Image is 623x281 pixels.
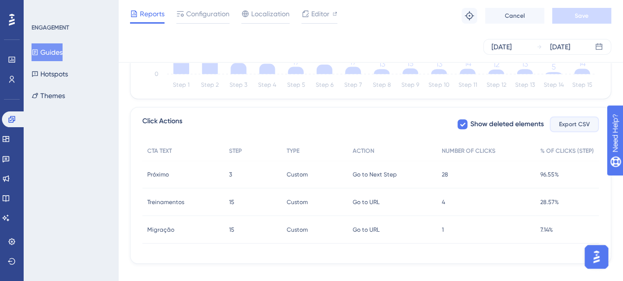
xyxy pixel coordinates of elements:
[350,57,356,66] tspan: 19
[572,81,592,88] tspan: Step 15
[442,147,495,155] span: NUMBER OF CLICKS
[32,87,65,105] button: Themes
[311,8,329,20] span: Editor
[543,81,563,88] tspan: Step 14
[579,59,586,68] tspan: 14
[464,59,471,68] tspan: 14
[147,147,172,155] span: CTA TEXT
[147,171,169,178] span: Próximo
[32,65,68,83] button: Hotspots
[540,171,559,178] span: 96.55%
[32,24,69,32] div: ENGAGEMENT
[23,2,62,14] span: Need Help?
[401,81,419,88] tspan: Step 9
[373,81,391,88] tspan: Step 8
[316,81,333,88] tspan: Step 6
[559,120,590,128] span: Export CSV
[487,81,506,88] tspan: Step 12
[505,12,525,20] span: Cancel
[515,81,535,88] tspan: Step 13
[293,57,299,66] tspan: 19
[442,226,444,234] span: 1
[229,147,242,155] span: STEP
[287,198,308,206] span: Custom
[263,54,271,63] tspan: 27
[485,8,544,24] button: Cancel
[201,81,219,88] tspan: Step 2
[407,58,414,68] tspan: 15
[229,226,234,234] span: 15
[540,226,553,234] span: 7.14%
[353,147,374,155] span: ACTION
[173,81,190,88] tspan: Step 1
[428,81,449,88] tspan: Step 10
[287,171,308,178] span: Custom
[155,70,159,77] tspan: 0
[186,8,230,20] span: Configuration
[436,59,442,69] tspan: 13
[493,60,499,69] tspan: 12
[147,226,174,234] span: Migração
[258,81,276,88] tspan: Step 4
[522,59,528,69] tspan: 13
[550,41,570,53] div: [DATE]
[147,198,184,206] span: Treinamentos
[575,12,589,20] span: Save
[540,147,594,155] span: % OF CLICKS (STEP)
[353,171,397,178] span: Go to Next Step
[378,59,385,69] tspan: 13
[551,62,556,71] tspan: 5
[320,55,328,64] tspan: 25
[287,147,299,155] span: TYPE
[492,41,512,53] div: [DATE]
[229,198,234,206] span: 15
[142,115,182,133] span: Click Actions
[32,43,63,61] button: Guides
[550,116,599,132] button: Export CSV
[251,8,290,20] span: Localization
[442,171,448,178] span: 28
[229,171,232,178] span: 3
[140,8,164,20] span: Reports
[552,8,611,24] button: Save
[582,242,611,272] iframe: UserGuiding AI Assistant Launcher
[287,226,308,234] span: Custom
[353,226,380,234] span: Go to URL
[540,198,559,206] span: 28.57%
[353,198,380,206] span: Go to URL
[442,198,445,206] span: 4
[287,81,305,88] tspan: Step 5
[458,81,477,88] tspan: Step 11
[470,118,544,130] span: Show deleted elements
[344,81,362,88] tspan: Step 7
[230,81,247,88] tspan: Step 3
